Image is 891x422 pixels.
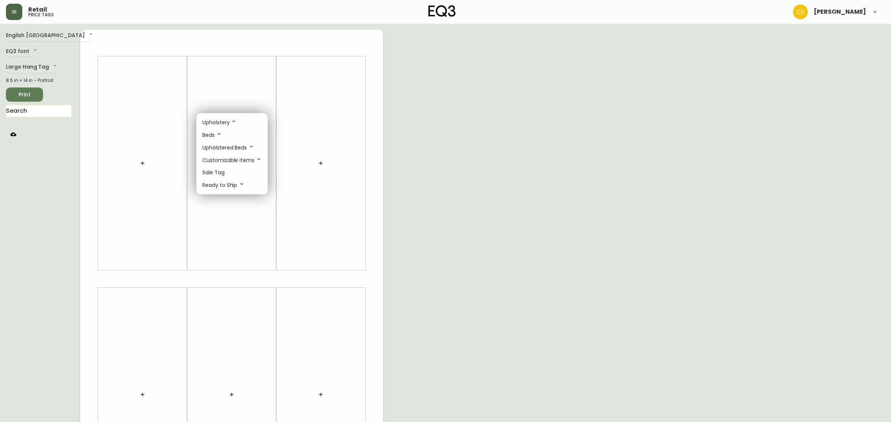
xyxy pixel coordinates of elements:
p: Customizable items [202,156,262,164]
p: Upholstered Beds [202,144,254,152]
p: Upholstery [202,118,237,126]
p: Ready to Ship [202,181,245,189]
p: Beds [202,131,222,139]
p: Sale Tag [202,169,225,177]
